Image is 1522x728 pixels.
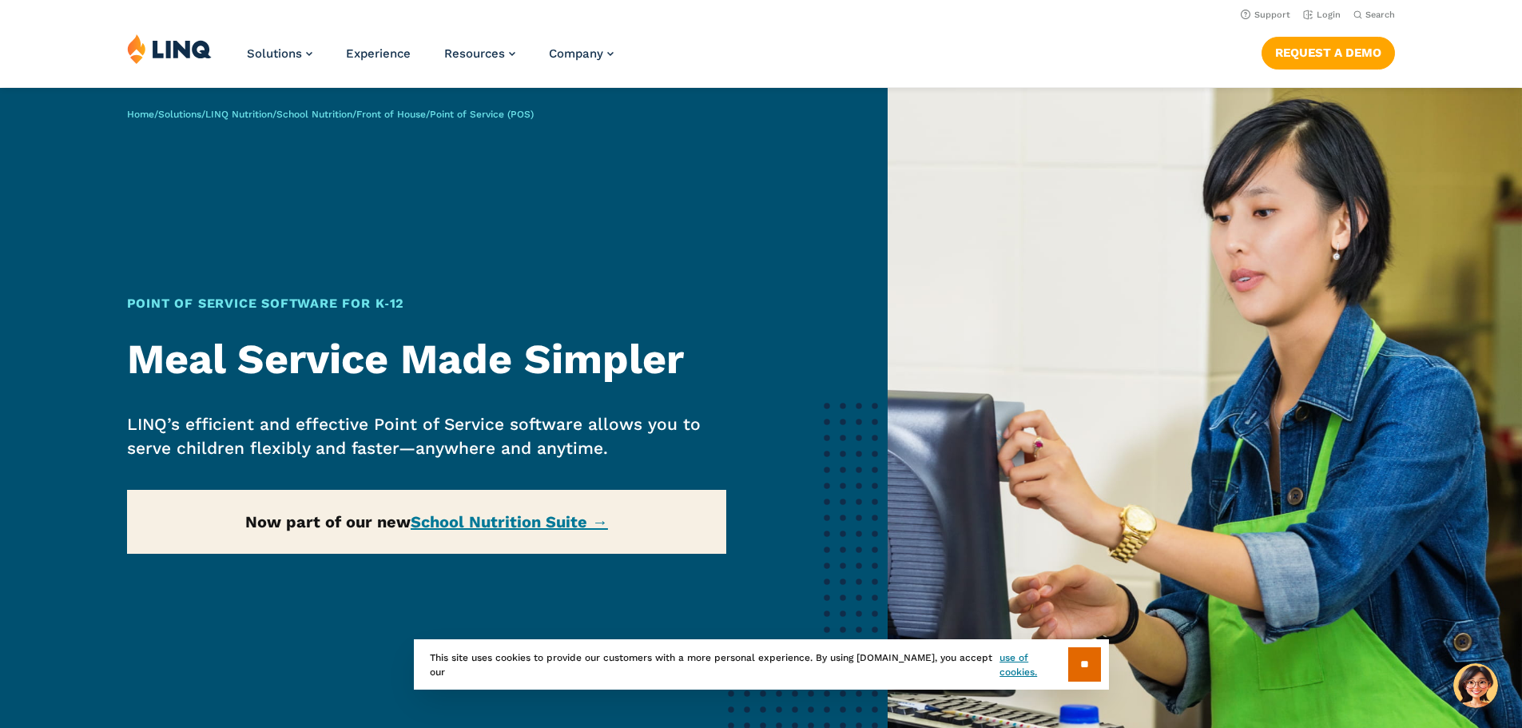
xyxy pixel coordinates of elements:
a: Company [549,46,614,61]
strong: Meal Service Made Simpler [127,335,684,384]
nav: Button Navigation [1262,34,1395,69]
button: Hello, have a question? Let’s chat. [1453,663,1498,708]
a: Solutions [247,46,312,61]
a: Experience [346,46,411,61]
span: / / / / / [127,109,534,120]
a: use of cookies. [999,650,1067,679]
a: Front of House [356,109,426,120]
img: LINQ | K‑12 Software [127,34,212,64]
span: Point of Service (POS) [430,109,534,120]
a: Support [1241,10,1290,20]
a: Request a Demo [1262,37,1395,69]
h1: Point of Service Software for K‑12 [127,294,727,313]
span: Search [1365,10,1395,20]
a: Home [127,109,154,120]
button: Open Search Bar [1353,9,1395,21]
span: Resources [444,46,505,61]
p: LINQ’s efficient and effective Point of Service software allows you to serve children flexibly an... [127,412,727,460]
strong: Now part of our new [245,512,608,531]
span: Company [549,46,603,61]
a: School Nutrition [276,109,352,120]
div: This site uses cookies to provide our customers with a more personal experience. By using [DOMAIN... [414,639,1109,690]
a: Resources [444,46,515,61]
nav: Primary Navigation [247,34,614,86]
a: Solutions [158,109,201,120]
a: Login [1303,10,1341,20]
a: School Nutrition Suite → [411,512,608,531]
a: LINQ Nutrition [205,109,272,120]
span: Solutions [247,46,302,61]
